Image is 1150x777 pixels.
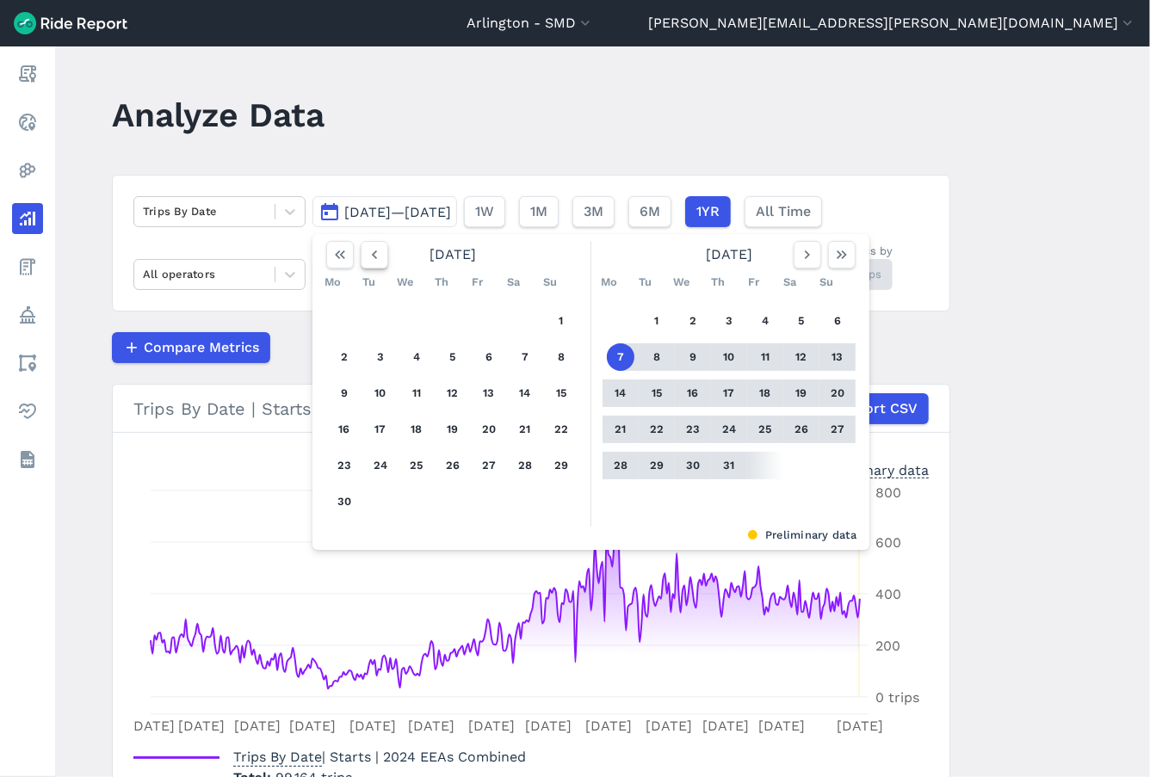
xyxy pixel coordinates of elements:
[112,91,325,139] h1: Analyze Data
[133,393,929,424] div: Trips By Date | Starts | 2024 EEAs Combined
[392,268,419,296] div: We
[112,332,270,363] button: Compare Metrics
[679,307,707,335] button: 2
[519,196,559,227] button: 1M
[646,718,692,734] tspan: [DATE]
[367,343,394,371] button: 3
[331,379,358,407] button: 9
[325,527,856,543] div: Preliminary data
[547,416,575,443] button: 22
[840,398,918,419] span: Export CSV
[233,749,526,765] span: | Starts | 2024 EEAs Combined
[367,379,394,407] button: 10
[547,307,575,335] button: 1
[824,343,851,371] button: 13
[751,343,779,371] button: 11
[702,718,749,734] tspan: [DATE]
[788,343,815,371] button: 12
[367,452,394,479] button: 24
[547,343,575,371] button: 8
[233,743,322,767] span: Trips By Date
[464,196,505,227] button: 1W
[467,13,594,34] button: Arlington - SMD
[648,13,1136,34] button: [PERSON_NAME][EMAIL_ADDRESS][PERSON_NAME][DOMAIN_NAME]
[500,268,528,296] div: Sa
[607,343,634,371] button: 7
[715,379,743,407] button: 17
[349,718,396,734] tspan: [DATE]
[668,268,696,296] div: We
[788,416,815,443] button: 26
[468,718,515,734] tspan: [DATE]
[403,452,430,479] button: 25
[596,268,623,296] div: Mo
[572,196,615,227] button: 3M
[235,718,281,734] tspan: [DATE]
[643,343,671,371] button: 8
[511,343,539,371] button: 7
[12,107,43,138] a: Realtime
[596,241,862,268] div: [DATE]
[408,718,454,734] tspan: [DATE]
[679,452,707,479] button: 30
[547,379,575,407] button: 15
[643,379,671,407] button: 15
[344,204,451,220] span: [DATE]—[DATE]
[715,452,743,479] button: 31
[632,268,659,296] div: Tu
[640,201,660,222] span: 6M
[12,59,43,89] a: Report
[643,452,671,479] button: 29
[643,416,671,443] button: 22
[824,379,851,407] button: 20
[756,201,811,222] span: All Time
[14,12,127,34] img: Ride Report
[776,268,804,296] div: Sa
[751,416,779,443] button: 25
[875,689,919,706] tspan: 0 trips
[628,196,671,227] button: 6M
[788,379,815,407] button: 19
[331,488,358,515] button: 30
[12,203,43,234] a: Analyze
[679,416,707,443] button: 23
[788,307,815,335] button: 5
[758,718,805,734] tspan: [DATE]
[679,379,707,407] button: 16
[585,718,632,734] tspan: [DATE]
[824,307,851,335] button: 6
[536,268,564,296] div: Su
[178,718,225,734] tspan: [DATE]
[128,718,175,734] tspan: [DATE]
[875,586,901,602] tspan: 400
[12,299,43,330] a: Policy
[289,718,336,734] tspan: [DATE]
[511,452,539,479] button: 28
[403,416,430,443] button: 18
[331,343,358,371] button: 2
[875,484,901,501] tspan: 800
[331,452,358,479] button: 23
[530,201,547,222] span: 1M
[715,416,743,443] button: 24
[475,201,494,222] span: 1W
[439,379,467,407] button: 12
[704,268,732,296] div: Th
[12,396,43,427] a: Health
[837,718,883,734] tspan: [DATE]
[819,460,929,478] div: Preliminary data
[525,718,572,734] tspan: [DATE]
[331,416,358,443] button: 16
[144,337,259,358] span: Compare Metrics
[584,201,603,222] span: 3M
[439,416,467,443] button: 19
[511,379,539,407] button: 14
[367,416,394,443] button: 17
[12,444,43,475] a: Datasets
[696,201,720,222] span: 1YR
[475,343,503,371] button: 6
[428,268,455,296] div: Th
[439,343,467,371] button: 5
[751,379,779,407] button: 18
[439,452,467,479] button: 26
